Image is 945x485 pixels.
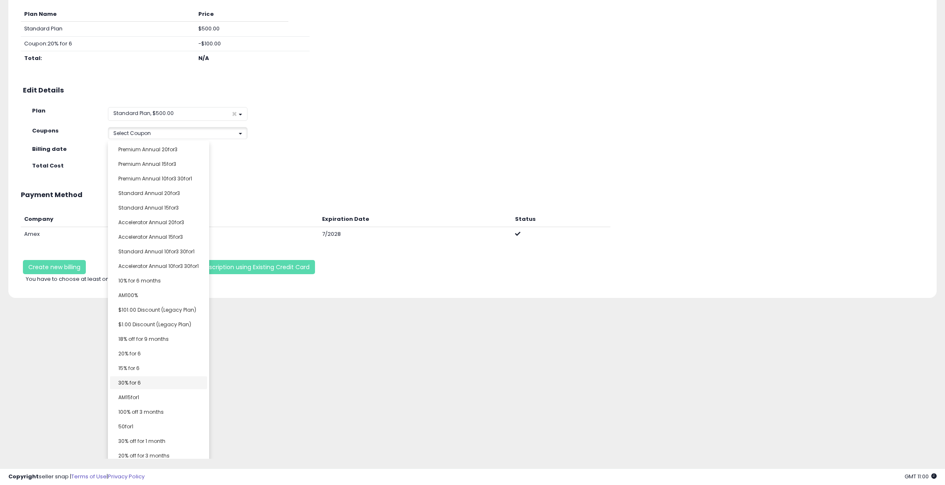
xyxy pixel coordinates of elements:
[118,175,192,182] span: Premium Annual 10for3 30for1
[32,162,64,170] strong: Total Cost
[23,87,922,94] h3: Edit Details
[150,212,319,227] th: Card Number
[118,379,141,386] span: 30% for 6
[118,350,141,357] span: 20% for 6
[118,233,183,240] span: Accelerator Annual 15for3
[118,204,179,211] span: Standard Annual 15for3
[118,262,199,270] span: Accelerator Annual 10for3 30for1
[232,110,237,118] span: ×
[195,7,288,22] th: Price
[32,107,45,115] strong: Plan
[118,219,184,226] span: Accelerator Annual 20for3
[118,306,196,313] span: $101.00 Discount (Legacy Plan)
[21,191,924,199] h3: Payment Method
[118,452,170,459] span: 20% off for 3 months
[198,54,209,62] b: N/A
[118,335,169,342] span: 18% off for 9 months
[113,110,174,117] span: Standard Plan, $500.00
[195,22,288,37] td: $500.00
[113,130,151,137] span: Select Coupon
[24,54,42,62] b: Total:
[118,321,191,328] span: $1.00 Discount (Legacy Plan)
[20,275,251,283] div: You have to choose at least one plan and a billing date.
[118,190,180,197] span: Standard Annual 20for3
[32,145,67,153] strong: Billing date
[118,160,176,167] span: Premium Annual 15for3
[512,212,610,227] th: Status
[118,277,161,284] span: 10% for 6 months
[21,22,195,37] td: Standard Plan
[175,260,315,274] button: Open Subscription using Existing Credit Card
[21,7,195,22] th: Plan Name
[118,248,195,255] span: Standard Annual 10for3 30for1
[118,423,133,430] span: 50for1
[108,107,247,121] button: Standard Plan, $500.00 ×
[118,437,165,445] span: 30% off for 1 month
[102,162,329,170] div: 500 USD per month
[195,36,288,51] td: -$100.00
[319,212,512,227] th: Expiration Date
[21,36,195,51] td: Coupon: 20% for 6
[21,212,150,227] th: Company
[118,365,140,372] span: 15% for 6
[319,227,512,241] td: 7/2028
[21,227,150,241] td: Amex
[118,408,164,415] span: 100% off 3 months
[118,394,139,401] span: AM15for1
[108,127,247,139] button: Select Coupon
[118,292,138,299] span: AM100%
[32,127,59,135] strong: Coupons
[118,146,177,153] span: Premium Annual 20for3
[23,260,86,274] button: Create new billing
